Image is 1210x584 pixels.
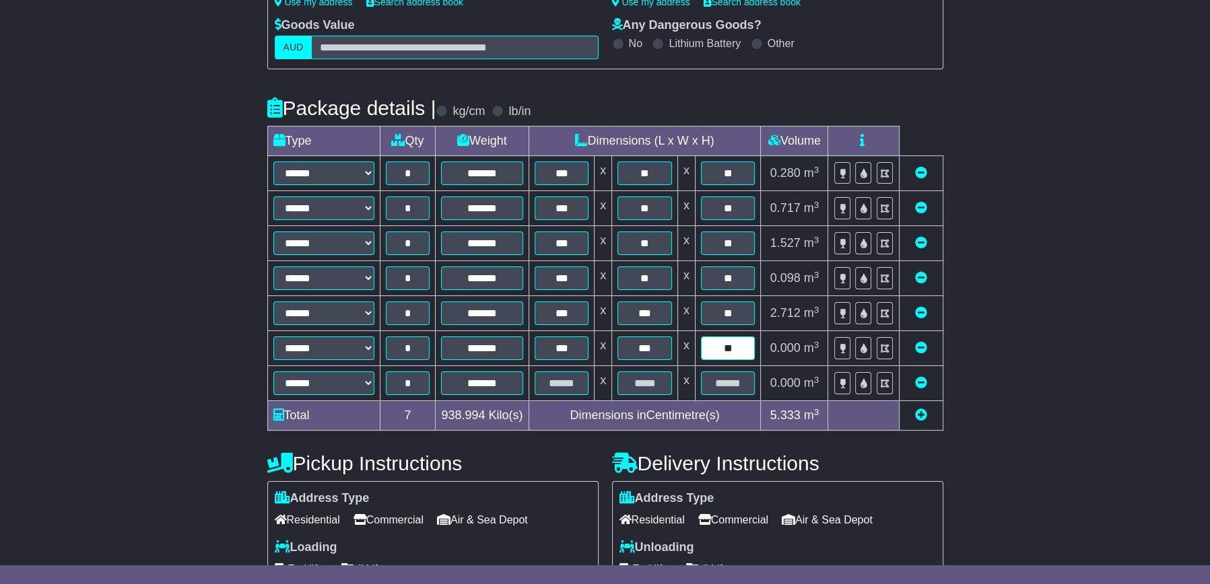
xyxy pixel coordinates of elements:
[619,509,685,530] span: Residential
[441,408,485,422] span: 938.994
[770,408,801,422] span: 5.333
[612,452,943,474] h4: Delivery Instructions
[629,37,642,50] label: No
[529,126,761,156] td: Dimensions (L x W x H)
[508,104,531,119] label: lb/in
[814,305,819,315] sup: 3
[595,261,612,296] td: x
[770,341,801,355] span: 0.000
[267,126,380,156] td: Type
[267,452,599,474] h4: Pickup Instructions
[595,226,612,261] td: x
[677,156,695,191] td: x
[804,236,819,250] span: m
[334,558,381,579] span: Tail Lift
[915,408,927,422] a: Add new item
[679,558,726,579] span: Tail Lift
[619,540,694,555] label: Unloading
[275,18,355,33] label: Goods Value
[915,166,927,180] a: Remove this item
[770,376,801,390] span: 0.000
[804,306,819,320] span: m
[595,366,612,401] td: x
[595,331,612,366] td: x
[677,261,695,296] td: x
[814,235,819,245] sup: 3
[380,401,436,431] td: 7
[275,509,340,530] span: Residential
[804,166,819,180] span: m
[275,558,321,579] span: Forklift
[915,201,927,215] a: Remove this item
[804,201,819,215] span: m
[677,226,695,261] td: x
[669,37,741,50] label: Lithium Battery
[354,509,424,530] span: Commercial
[619,558,665,579] span: Forklift
[267,97,436,119] h4: Package details |
[768,37,795,50] label: Other
[275,540,337,555] label: Loading
[915,271,927,285] a: Remove this item
[761,126,828,156] td: Volume
[595,191,612,226] td: x
[915,341,927,355] a: Remove this item
[782,509,873,530] span: Air & Sea Depot
[677,366,695,401] td: x
[698,509,768,530] span: Commercial
[770,166,801,180] span: 0.280
[436,126,529,156] td: Weight
[380,126,436,156] td: Qty
[915,236,927,250] a: Remove this item
[437,509,528,530] span: Air & Sea Depot
[595,156,612,191] td: x
[814,375,819,385] sup: 3
[770,306,801,320] span: 2.712
[452,104,485,119] label: kg/cm
[915,306,927,320] a: Remove this item
[612,18,762,33] label: Any Dangerous Goods?
[619,491,714,506] label: Address Type
[804,271,819,285] span: m
[814,407,819,417] sup: 3
[814,340,819,350] sup: 3
[804,341,819,355] span: m
[529,401,761,431] td: Dimensions in Centimetre(s)
[267,401,380,431] td: Total
[275,491,370,506] label: Address Type
[804,408,819,422] span: m
[677,191,695,226] td: x
[436,401,529,431] td: Kilo(s)
[804,376,819,390] span: m
[275,36,312,59] label: AUD
[770,201,801,215] span: 0.717
[814,165,819,175] sup: 3
[915,376,927,390] a: Remove this item
[677,296,695,331] td: x
[770,271,801,285] span: 0.098
[677,331,695,366] td: x
[814,200,819,210] sup: 3
[770,236,801,250] span: 1.527
[595,296,612,331] td: x
[814,270,819,280] sup: 3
